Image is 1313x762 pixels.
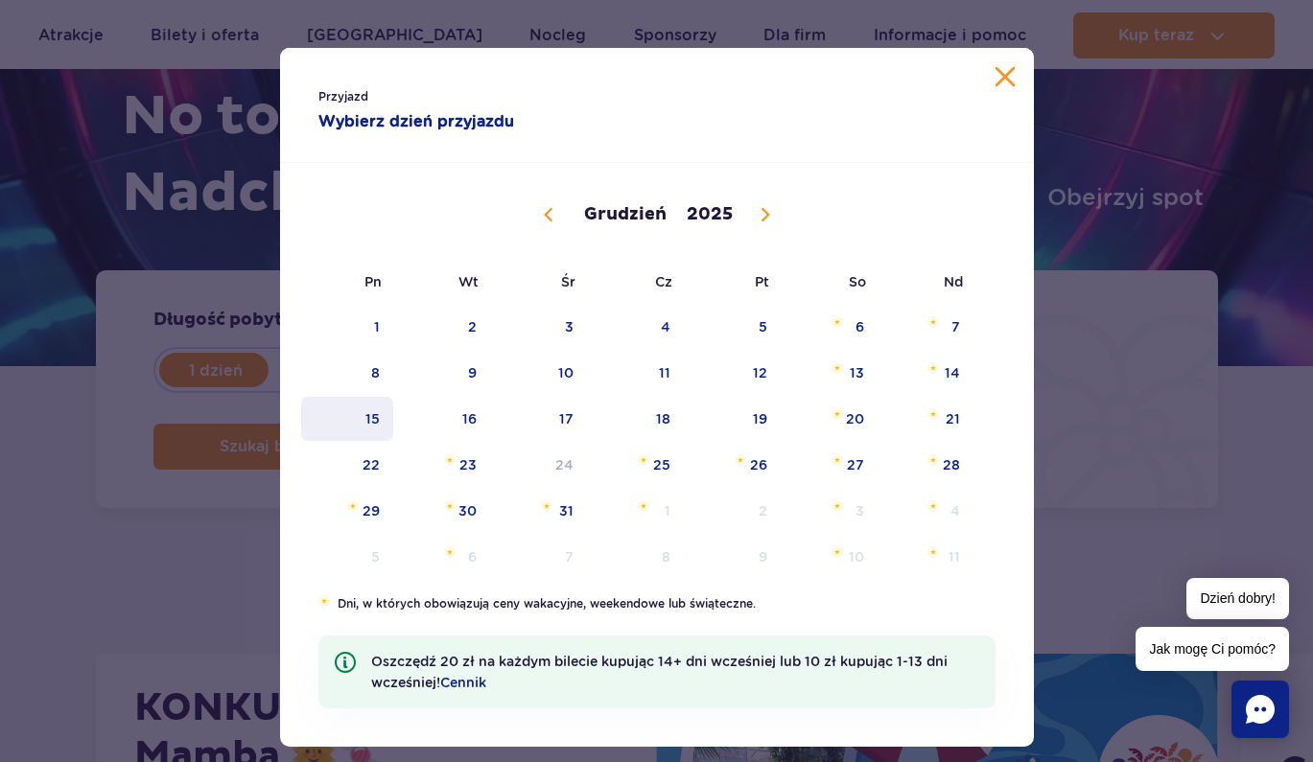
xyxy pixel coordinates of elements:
[395,535,492,579] span: Styczeń 6, 2026
[589,305,686,349] span: Grudzień 4, 2025
[589,260,686,304] span: Cz
[686,535,783,579] span: Styczeń 9, 2026
[395,397,492,441] span: Grudzień 16, 2025
[492,489,589,533] span: Grudzień 31, 2025
[395,305,492,349] span: Grudzień 2, 2025
[1231,681,1289,738] div: Chat
[589,443,686,487] span: Grudzień 25, 2025
[492,351,589,395] span: Grudzień 10, 2025
[318,110,619,133] strong: Wybierz dzień przyjazdu
[299,351,396,395] span: Grudzień 8, 2025
[783,397,879,441] span: Grudzień 20, 2025
[686,397,783,441] span: Grudzień 19, 2025
[686,443,783,487] span: Grudzień 26, 2025
[686,489,783,533] span: Styczeń 2, 2026
[686,305,783,349] span: Grudzień 5, 2025
[589,351,686,395] span: Grudzień 11, 2025
[395,351,492,395] span: Grudzień 9, 2025
[1136,627,1289,671] span: Jak mogę Ci pomóc?
[589,397,686,441] span: Grudzień 18, 2025
[492,305,589,349] span: Grudzień 3, 2025
[879,443,976,487] span: Grudzień 28, 2025
[318,87,619,106] span: Przyjazd
[783,351,879,395] span: Grudzień 13, 2025
[299,489,396,533] span: Grudzień 29, 2025
[879,260,976,304] span: Nd
[783,443,879,487] span: Grudzień 27, 2025
[686,351,783,395] span: Grudzień 12, 2025
[686,260,783,304] span: Pt
[318,635,996,708] li: Oszczędź 20 zł na każdym bilecie kupując 14+ dni wcześniej lub 10 zł kupując 1-13 dni wcześniej!
[299,260,396,304] span: Pn
[783,260,879,304] span: So
[440,675,486,690] a: Cennik
[299,397,396,441] span: Grudzień 15, 2025
[492,535,589,579] span: Styczeń 7, 2026
[299,443,396,487] span: Grudzień 22, 2025
[996,67,1015,86] button: Zamknij kalendarz
[879,397,976,441] span: Grudzień 21, 2025
[879,351,976,395] span: Grudzień 14, 2025
[783,489,879,533] span: Styczeń 3, 2026
[395,489,492,533] span: Grudzień 30, 2025
[879,489,976,533] span: Styczeń 4, 2026
[395,443,492,487] span: Grudzień 23, 2025
[589,489,686,533] span: Styczeń 1, 2026
[492,260,589,304] span: Śr
[299,535,396,579] span: Styczeń 5, 2026
[318,595,996,612] li: Dni, w których obowiązują ceny wakacyjne, weekendowe lub świąteczne.
[1186,578,1289,619] span: Dzień dobry!
[879,305,976,349] span: Grudzień 7, 2025
[783,535,879,579] span: Styczeń 10, 2026
[395,260,492,304] span: Wt
[879,535,976,579] span: Styczeń 11, 2026
[492,443,589,487] span: Grudzień 24, 2025
[492,397,589,441] span: Grudzień 17, 2025
[589,535,686,579] span: Styczeń 8, 2026
[783,305,879,349] span: Grudzień 6, 2025
[299,305,396,349] span: Grudzień 1, 2025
